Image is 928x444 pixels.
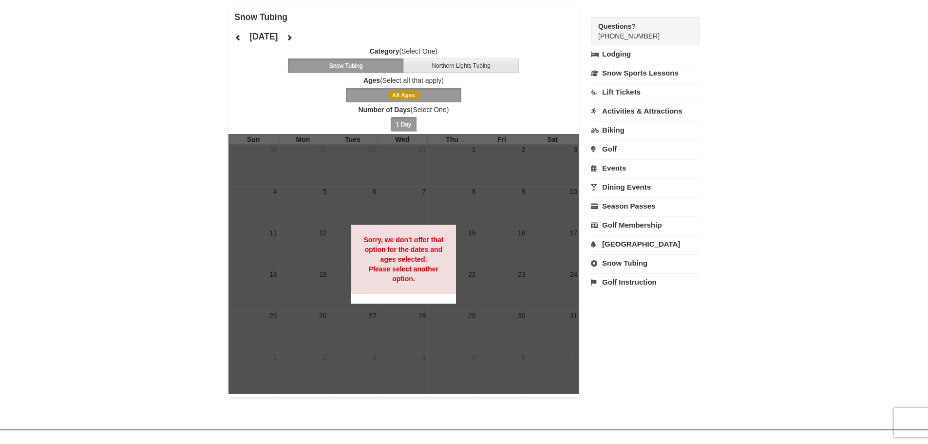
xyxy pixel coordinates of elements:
[591,235,700,253] a: [GEOGRAPHIC_DATA]
[228,76,579,85] label: (Select all that apply)
[591,140,700,158] a: Golf
[391,117,417,132] button: 1 Day
[403,58,519,73] button: Northern Lights Tubing
[235,12,579,22] h4: Snow Tubing
[388,91,419,99] span: All Ages
[346,88,462,102] button: All Ages
[591,121,700,139] a: Biking
[370,47,399,55] strong: Category
[288,58,404,73] button: Snow Tubing
[591,83,700,101] a: Lift Tickets
[363,77,380,84] strong: Ages
[591,102,700,120] a: Activities & Attractions
[591,159,700,177] a: Events
[598,21,682,40] span: [PHONE_NUMBER]
[591,178,700,196] a: Dining Events
[228,46,579,56] label: (Select One)
[228,105,579,115] label: (Select One)
[358,106,410,114] strong: Number of Days
[591,273,700,291] a: Golf Instruction
[591,45,700,63] a: Lodging
[591,216,700,234] a: Golf Membership
[363,236,443,283] strong: Sorry, we don't offer that option for the dates and ages selected. Please select another option.
[591,254,700,272] a: Snow Tubing
[598,22,636,30] strong: Questions?
[591,197,700,215] a: Season Passes
[591,64,700,82] a: Snow Sports Lessons
[249,32,278,41] h4: [DATE]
